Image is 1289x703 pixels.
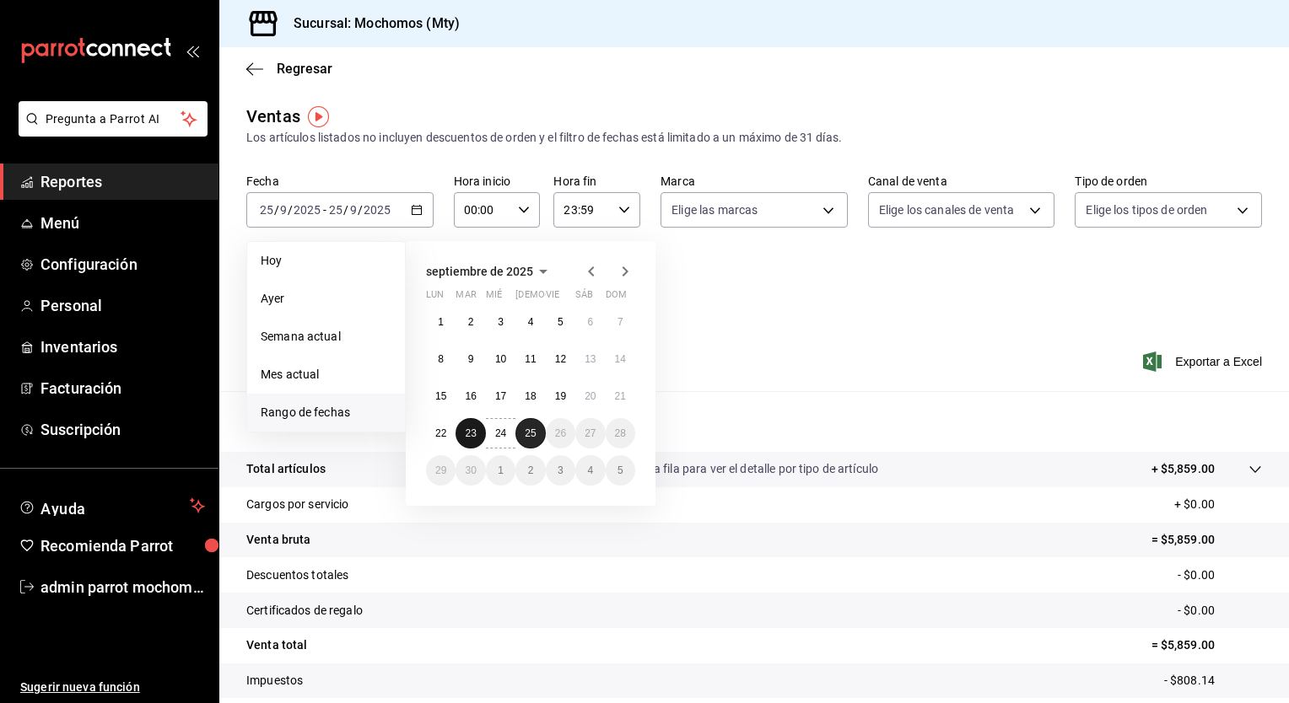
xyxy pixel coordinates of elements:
[261,290,391,308] span: Ayer
[1151,460,1215,478] p: + $5,859.00
[246,104,300,129] div: Ventas
[40,294,205,317] span: Personal
[246,672,303,690] p: Impuestos
[515,344,545,374] button: 11 de septiembre de 2025
[606,344,635,374] button: 14 de septiembre de 2025
[515,455,545,486] button: 2 de octubre de 2025
[1086,201,1207,218] span: Elige los tipos de orden
[46,110,181,128] span: Pregunta a Parrot AI
[261,366,391,384] span: Mes actual
[280,13,460,34] h3: Sucursal: Mochomos (Mty)
[277,61,332,77] span: Regresar
[426,265,533,278] span: septiembre de 2025
[246,129,1262,147] div: Los artículos listados no incluyen descuentos de orden y el filtro de fechas está limitado a un m...
[495,353,506,365] abbr: 10 de septiembre de 2025
[288,203,293,217] span: /
[558,464,564,476] abbr: 3 de octubre de 2025
[868,175,1055,187] label: Canal de venta
[454,175,541,187] label: Hora inicio
[498,464,504,476] abbr: 1 de octubre de 2025
[528,464,534,476] abbr: 2 de octubre de 2025
[435,390,446,402] abbr: 15 de septiembre de 2025
[1164,672,1262,690] p: - $808.14
[40,496,183,516] span: Ayuda
[246,602,363,620] p: Certificados de regalo
[465,464,476,476] abbr: 30 de septiembre de 2025
[274,203,279,217] span: /
[261,328,391,346] span: Semana actual
[1151,636,1262,654] p: = $5,859.00
[40,377,205,400] span: Facturación
[1075,175,1262,187] label: Tipo de orden
[456,289,476,307] abbr: martes
[456,418,485,448] button: 23 de septiembre de 2025
[186,44,199,57] button: open_drawer_menu
[465,427,476,439] abbr: 23 de septiembre de 2025
[435,464,446,476] abbr: 29 de septiembre de 2025
[598,460,878,478] p: Da clic en la fila para ver el detalle por tipo de artículo
[468,316,474,328] abbr: 2 de septiembre de 2025
[555,427,566,439] abbr: 26 de septiembre de 2025
[246,175,434,187] label: Fecha
[246,496,349,513] p: Cargos por servicio
[40,418,205,441] span: Suscripción
[575,289,593,307] abbr: sábado
[528,316,534,328] abbr: 4 de septiembre de 2025
[495,390,506,402] abbr: 17 de septiembre de 2025
[40,253,205,276] span: Configuración
[40,576,205,598] span: admin parrot mochomos
[465,390,476,402] abbr: 16 de septiembre de 2025
[1178,602,1262,620] p: - $0.00
[615,390,626,402] abbr: 21 de septiembre de 2025
[879,201,1014,218] span: Elige los canales de venta
[1151,531,1262,549] p: = $5,859.00
[343,203,348,217] span: /
[546,289,559,307] abbr: viernes
[575,344,605,374] button: 13 de septiembre de 2025
[426,455,456,486] button: 29 de septiembre de 2025
[358,203,363,217] span: /
[259,203,274,217] input: --
[40,212,205,234] span: Menú
[495,427,506,439] abbr: 24 de septiembre de 2025
[618,464,623,476] abbr: 5 de octubre de 2025
[246,411,1262,432] p: Resumen
[615,427,626,439] abbr: 28 de septiembre de 2025
[575,418,605,448] button: 27 de septiembre de 2025
[19,101,208,137] button: Pregunta a Parrot AI
[328,203,343,217] input: --
[363,203,391,217] input: ----
[486,455,515,486] button: 1 de octubre de 2025
[486,418,515,448] button: 24 de septiembre de 2025
[456,344,485,374] button: 9 de septiembre de 2025
[546,307,575,337] button: 5 de septiembre de 2025
[426,261,553,282] button: septiembre de 2025
[585,353,596,365] abbr: 13 de septiembre de 2025
[546,418,575,448] button: 26 de septiembre de 2025
[606,381,635,411] button: 21 de septiembre de 2025
[525,353,536,365] abbr: 11 de septiembre de 2025
[486,289,502,307] abbr: miércoles
[555,390,566,402] abbr: 19 de septiembre de 2025
[308,106,329,127] button: Tooltip marker
[671,201,758,218] span: Elige las marcas
[246,636,307,654] p: Venta total
[515,418,545,448] button: 25 de septiembre de 2025
[438,353,444,365] abbr: 8 de septiembre de 2025
[438,316,444,328] abbr: 1 de septiembre de 2025
[1146,351,1262,372] button: Exportar a Excel
[661,175,848,187] label: Marca
[246,531,310,549] p: Venta bruta
[349,203,358,217] input: --
[323,203,326,217] span: -
[606,289,627,307] abbr: domingo
[546,455,575,486] button: 3 de octubre de 2025
[246,460,326,478] p: Total artículos
[555,353,566,365] abbr: 12 de septiembre de 2025
[546,344,575,374] button: 12 de septiembre de 2025
[426,289,444,307] abbr: lunes
[546,381,575,411] button: 19 de septiembre de 2025
[606,307,635,337] button: 7 de septiembre de 2025
[435,427,446,439] abbr: 22 de septiembre de 2025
